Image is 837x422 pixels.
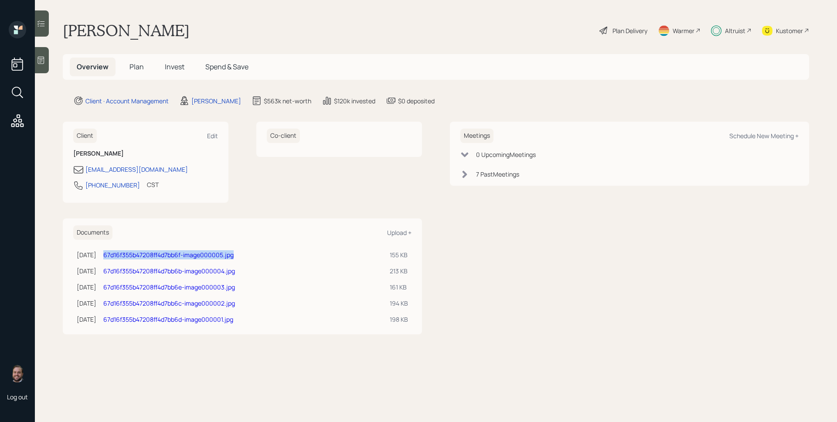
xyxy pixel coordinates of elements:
[77,250,96,259] div: [DATE]
[63,21,190,40] h1: [PERSON_NAME]
[103,283,235,291] a: 67d16f355b47208ff4d7bb6e-image000003.jpg
[147,180,159,189] div: CST
[165,62,184,71] span: Invest
[85,180,140,190] div: [PHONE_NUMBER]
[673,26,694,35] div: Warmer
[7,393,28,401] div: Log out
[103,251,234,259] a: 67d16f355b47208ff4d7bb6f-image000005.jpg
[390,282,408,292] div: 161 KB
[334,96,375,105] div: $120k invested
[387,228,412,237] div: Upload +
[390,250,408,259] div: 155 KB
[77,299,96,308] div: [DATE]
[476,150,536,159] div: 0 Upcoming Meeting s
[191,96,241,105] div: [PERSON_NAME]
[77,315,96,324] div: [DATE]
[612,26,647,35] div: Plan Delivery
[103,267,235,275] a: 67d16f355b47208ff4d7bb6b-image000004.jpg
[460,129,493,143] h6: Meetings
[85,165,188,174] div: [EMAIL_ADDRESS][DOMAIN_NAME]
[207,132,218,140] div: Edit
[390,266,408,276] div: 213 KB
[390,315,408,324] div: 198 KB
[264,96,311,105] div: $563k net-worth
[9,365,26,382] img: james-distasi-headshot.png
[77,282,96,292] div: [DATE]
[267,129,300,143] h6: Co-client
[73,129,97,143] h6: Client
[776,26,803,35] div: Kustomer
[205,62,248,71] span: Spend & Save
[129,62,144,71] span: Plan
[390,299,408,308] div: 194 KB
[77,266,96,276] div: [DATE]
[729,132,799,140] div: Schedule New Meeting +
[103,299,235,307] a: 67d16f355b47208ff4d7bb6c-image000002.jpg
[73,150,218,157] h6: [PERSON_NAME]
[73,225,112,240] h6: Documents
[476,170,519,179] div: 7 Past Meeting s
[725,26,745,35] div: Altruist
[398,96,435,105] div: $0 deposited
[103,315,233,323] a: 67d16f355b47208ff4d7bb6d-image000001.jpg
[77,62,109,71] span: Overview
[85,96,169,105] div: Client · Account Management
